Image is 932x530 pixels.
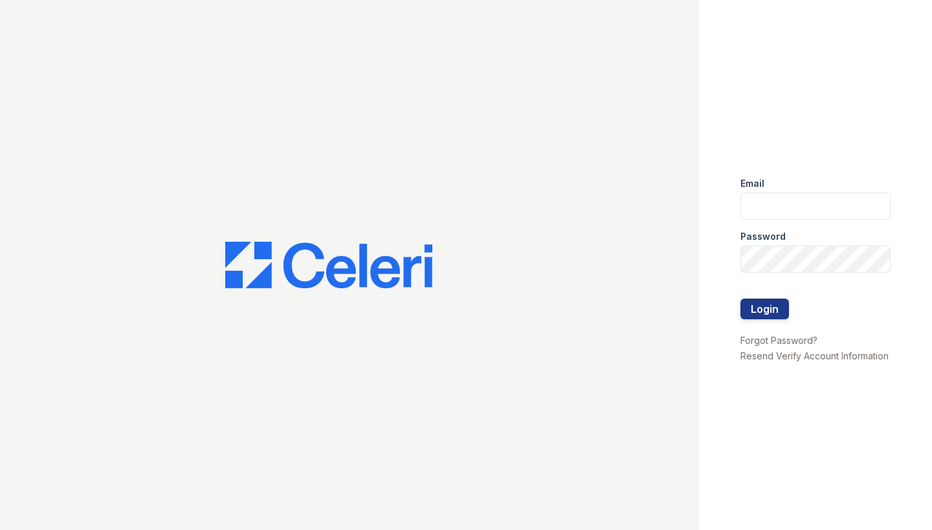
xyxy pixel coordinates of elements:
img: CE_Logo_Blue-a8612792a0a2168367f1c8372b55b34899dd931a85d93a1a3d3e32e68fde9ad4.png [225,242,432,288]
button: Login [740,299,789,319]
a: Forgot Password? [740,335,817,346]
a: Resend Verify Account Information [740,350,889,361]
label: Password [740,230,786,243]
label: Email [740,177,764,190]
